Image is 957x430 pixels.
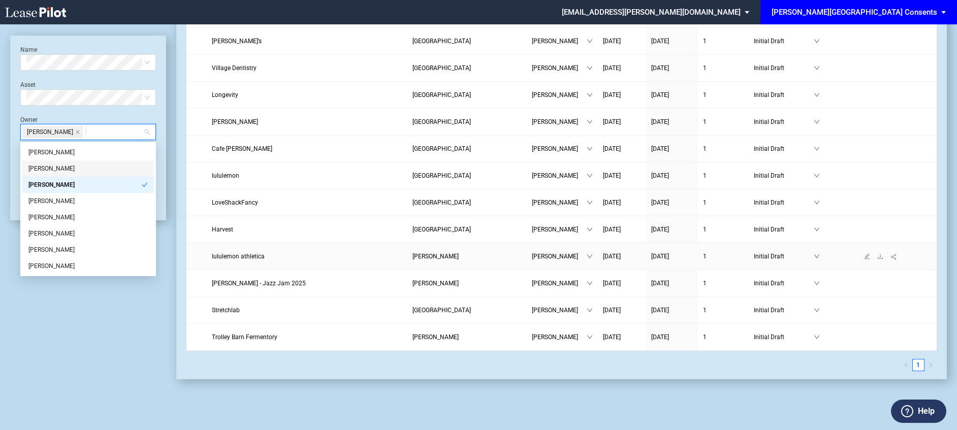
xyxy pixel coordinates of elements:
span: check [142,182,148,188]
a: [DATE] [603,144,641,154]
span: [PERSON_NAME] [532,144,587,154]
span: down [587,334,593,340]
a: [DATE] [603,90,641,100]
span: down [814,253,820,259]
span: left [904,362,909,368]
span: down [587,38,593,44]
span: Initial Draft [754,117,814,127]
span: 1 [703,307,707,314]
a: [DATE] [603,278,641,288]
span: J.McLaughlin [212,118,258,125]
span: Dolittle’s [212,38,262,45]
a: [PERSON_NAME] - Jazz Jam 2025 [212,278,402,288]
span: 1 [703,172,707,179]
span: down [814,38,820,44]
span: down [814,226,820,233]
span: Initial Draft [754,224,814,235]
span: Freshfields Village [412,118,471,125]
a: 1 [703,117,744,127]
a: [DATE] [603,332,641,342]
a: 1 [703,278,744,288]
span: Longevity [212,91,238,98]
div: [PERSON_NAME] [28,196,148,206]
span: down [814,307,820,313]
div: [PERSON_NAME] [28,180,142,190]
span: Initial Draft [754,332,814,342]
span: [DATE] [651,334,669,341]
span: Harvest [212,226,233,233]
span: [DATE] [603,253,621,260]
span: lululemon athletica [212,253,265,260]
a: [GEOGRAPHIC_DATA] [412,36,522,46]
span: 1 [703,145,707,152]
span: [PERSON_NAME] [532,36,587,46]
span: Stretchlab [212,307,240,314]
span: [DATE] [651,38,669,45]
span: download [877,253,883,259]
div: [PERSON_NAME] [28,163,148,174]
span: 1 [703,199,707,206]
span: 1 [703,91,707,98]
span: down [587,253,593,259]
span: [PERSON_NAME] [27,126,73,138]
a: lululemon [212,171,402,181]
span: down [814,173,820,179]
span: Ahmad Douglas - Jazz Jam 2025 [212,280,306,287]
span: down [587,92,593,98]
span: [PERSON_NAME] [532,278,587,288]
span: Cafe Eugenia [212,145,272,152]
span: down [587,173,593,179]
button: left [900,359,912,371]
label: Owner [20,116,38,123]
span: down [814,119,820,125]
a: [DATE] [603,36,641,46]
span: Initial Draft [754,171,814,181]
span: 1 [703,334,707,341]
span: right [928,362,933,368]
a: [DATE] [603,305,641,315]
a: [GEOGRAPHIC_DATA] [412,117,522,127]
span: 1 [703,253,707,260]
a: [DATE] [651,278,693,288]
span: [DATE] [603,91,621,98]
span: LoveShackFancy [212,199,258,206]
a: 1 [703,171,744,181]
span: Atherton [412,334,459,341]
span: Initial Draft [754,63,814,73]
a: [GEOGRAPHIC_DATA] [412,63,522,73]
a: [DATE] [651,90,693,100]
li: Next Page [924,359,937,371]
span: [DATE] [651,280,669,287]
a: [GEOGRAPHIC_DATA] [412,90,522,100]
span: Freshfields Village [412,64,471,72]
a: [GEOGRAPHIC_DATA] [412,305,522,315]
span: [PERSON_NAME] [532,63,587,73]
span: down [587,200,593,206]
a: [DATE] [603,197,641,208]
div: Maria Gonzalez [22,242,154,258]
div: Deborah Sherman [22,160,154,177]
a: [PERSON_NAME] [412,278,522,288]
span: Karen Sassaman [22,126,83,138]
span: down [587,119,593,125]
span: [DATE] [603,280,621,287]
a: [GEOGRAPHIC_DATA] [412,197,522,208]
span: [DATE] [651,253,669,260]
a: [PERSON_NAME]’s [212,36,402,46]
a: lululemon athletica [212,251,402,261]
span: [PERSON_NAME] [532,224,587,235]
li: Previous Page [900,359,912,371]
span: [DATE] [603,145,621,152]
span: down [587,226,593,233]
a: [DATE] [603,251,641,261]
span: [PERSON_NAME] [532,305,587,315]
button: right [924,359,937,371]
span: down [587,307,593,313]
span: Atherton [412,280,459,287]
span: 1 [703,38,707,45]
span: [DATE] [603,199,621,206]
div: [PERSON_NAME] [28,261,148,271]
span: [DATE] [651,307,669,314]
span: down [814,280,820,286]
label: Asset [20,81,36,88]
